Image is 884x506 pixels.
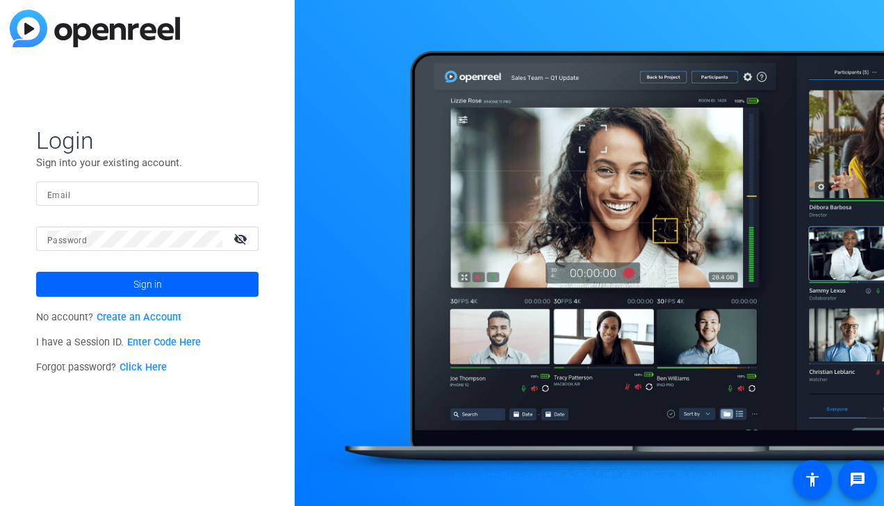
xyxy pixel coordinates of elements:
[36,272,259,297] button: Sign in
[849,471,866,488] mat-icon: message
[97,311,181,323] a: Create an Account
[36,126,259,155] span: Login
[36,361,167,373] span: Forgot password?
[36,336,201,348] span: I have a Session ID.
[804,471,821,488] mat-icon: accessibility
[225,229,259,249] mat-icon: visibility_off
[47,236,87,245] mat-label: Password
[120,361,167,373] a: Click Here
[127,336,201,348] a: Enter Code Here
[47,186,247,202] input: Enter Email Address
[36,311,181,323] span: No account?
[10,10,180,47] img: blue-gradient.svg
[36,155,259,170] p: Sign into your existing account.
[133,267,162,302] span: Sign in
[47,190,70,200] mat-label: Email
